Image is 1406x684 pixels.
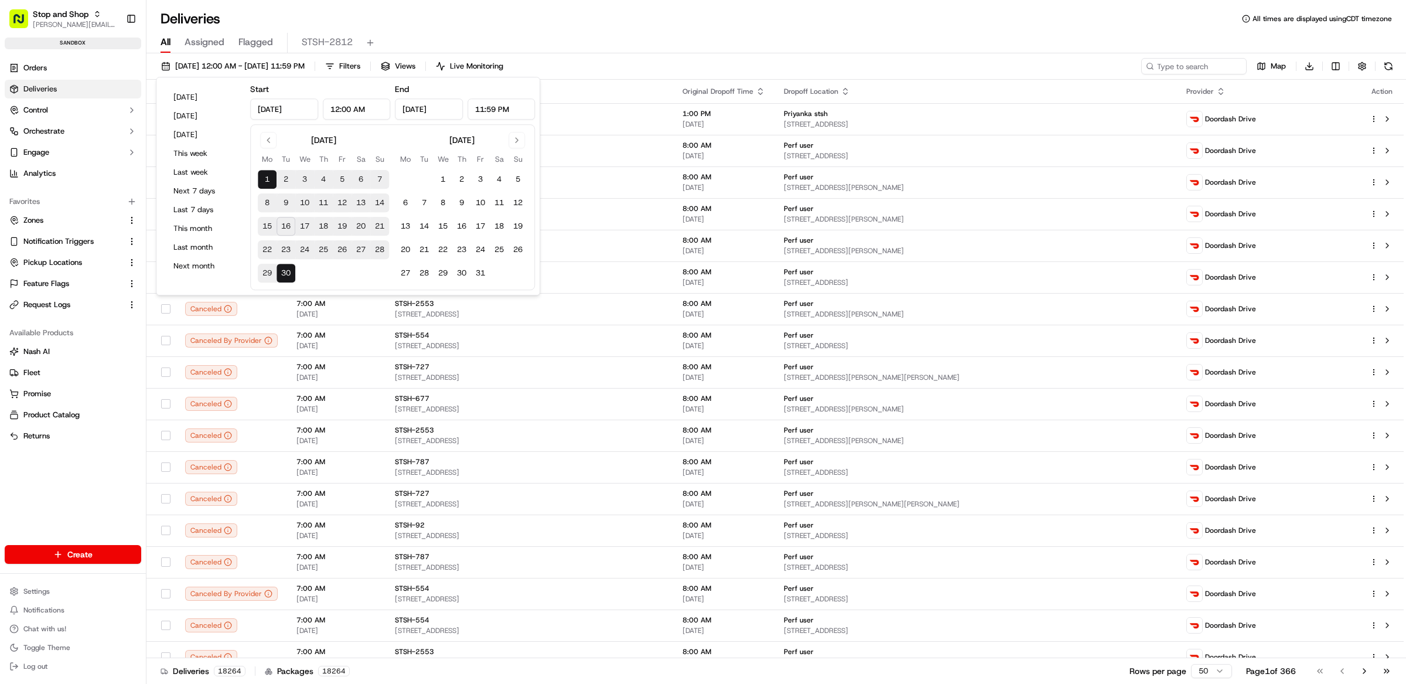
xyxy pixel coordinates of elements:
[9,410,136,420] a: Product Catalog
[9,346,136,357] a: Nash AI
[1205,336,1256,345] span: Doordash Drive
[23,389,51,399] span: Promise
[1187,649,1202,665] img: doordash_logo_v2.png
[33,20,117,29] span: [PERSON_NAME][EMAIL_ADDRESS][DOMAIN_NAME]
[185,587,278,601] button: Canceled By Provider
[450,61,503,72] span: Live Monitoring
[490,170,509,189] button: 4
[1187,523,1202,538] img: doordash_logo_v2.png
[9,215,122,226] a: Zones
[168,220,238,237] button: This month
[260,132,277,148] button: Go to previous month
[9,389,136,399] a: Promise
[185,302,237,316] div: Canceled
[168,258,238,274] button: Next month
[23,346,50,357] span: Nash AI
[185,492,237,506] div: Canceled
[1187,365,1202,380] img: doordash_logo_v2.png
[434,217,452,236] button: 15
[490,193,509,212] button: 11
[277,264,295,283] button: 30
[168,183,238,199] button: Next 7 days
[23,605,64,615] span: Notifications
[5,602,141,618] button: Notifications
[1205,209,1256,219] span: Doordash Drive
[23,431,50,441] span: Returns
[12,12,35,35] img: Nash
[1205,273,1256,282] span: Doordash Drive
[258,193,277,212] button: 8
[396,217,415,236] button: 13
[1187,618,1202,633] img: doordash_logo_v2.png
[1187,333,1202,348] img: doordash_logo_v2.png
[314,240,333,259] button: 25
[415,193,434,212] button: 7
[23,278,69,289] span: Feature Flags
[784,362,814,372] span: Perf user
[415,217,434,236] button: 14
[185,428,237,443] button: Canceled
[376,58,421,74] button: Views
[452,217,471,236] button: 16
[1380,58,1397,74] button: Refresh
[784,309,1168,319] span: [STREET_ADDRESS][PERSON_NAME]
[784,236,814,245] span: Perf user
[5,211,141,230] button: Zones
[5,583,141,600] button: Settings
[12,202,30,221] img: Ami Wang
[9,257,122,268] a: Pickup Locations
[682,172,765,182] span: 8:00 AM
[117,291,142,300] span: Pylon
[452,240,471,259] button: 23
[156,58,310,74] button: [DATE] 12:00 AM - [DATE] 11:59 PM
[314,217,333,236] button: 18
[1187,111,1202,127] img: doordash_logo_v2.png
[33,8,88,20] button: Stop and Shop
[185,650,237,664] div: Canceled
[396,153,415,165] th: Monday
[509,217,527,236] button: 19
[185,555,237,569] div: Canceled
[509,153,527,165] th: Sunday
[431,58,509,74] button: Live Monitoring
[302,35,353,49] span: STSH-2812
[23,105,48,115] span: Control
[1141,58,1247,74] input: Type to search
[682,183,765,192] span: [DATE]
[12,152,79,162] div: Past conversations
[23,300,70,310] span: Request Logs
[23,624,66,634] span: Chat with us!
[784,246,1168,256] span: [STREET_ADDRESS][PERSON_NAME]
[370,153,389,165] th: Sunday
[415,240,434,259] button: 21
[296,362,376,372] span: 7:00 AM
[452,193,471,212] button: 9
[238,35,273,49] span: Flagged
[509,132,525,148] button: Go to next month
[277,170,295,189] button: 2
[682,204,765,213] span: 8:00 AM
[9,431,136,441] a: Returns
[682,120,765,129] span: [DATE]
[161,35,170,49] span: All
[12,171,30,189] img: Tiffany Volk
[5,324,141,342] div: Available Products
[1187,491,1202,506] img: doordash_logo_v2.png
[185,618,237,632] div: Canceled
[23,63,47,73] span: Orders
[682,87,753,96] span: Original Dropoff Time
[295,240,314,259] button: 24
[5,342,141,361] button: Nash AI
[277,153,295,165] th: Tuesday
[784,341,1168,350] span: [STREET_ADDRESS]
[25,112,46,133] img: 4037041995827_4c49e92c6e3ed2e3ec13_72.png
[12,47,213,66] p: Welcome 👋
[23,168,56,179] span: Analytics
[351,193,370,212] button: 13
[784,120,1168,129] span: [STREET_ADDRESS]
[490,153,509,165] th: Saturday
[258,217,277,236] button: 15
[682,141,765,150] span: 8:00 AM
